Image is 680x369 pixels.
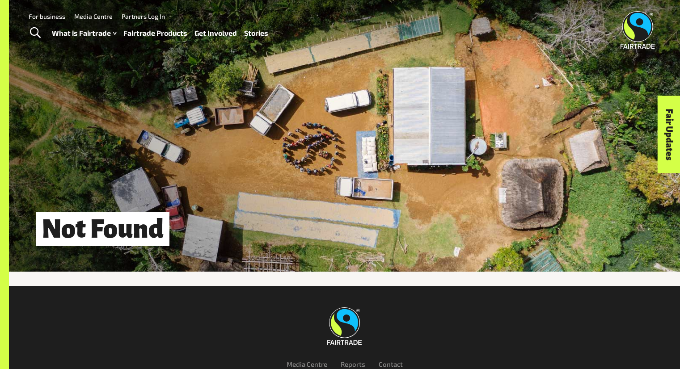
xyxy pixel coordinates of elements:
[621,11,655,49] img: Fairtrade Australia New Zealand logo
[122,13,165,20] a: Partners Log In
[36,212,169,247] h1: Not Found
[287,360,327,368] a: Media Centre
[194,27,237,40] a: Get Involved
[341,360,365,368] a: Reports
[244,27,268,40] a: Stories
[327,307,362,345] img: Fairtrade Australia New Zealand logo
[74,13,113,20] a: Media Centre
[24,22,46,44] a: Toggle Search
[379,360,403,368] a: Contact
[52,27,116,40] a: What is Fairtrade
[123,27,187,40] a: Fairtrade Products
[29,13,65,20] a: For business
